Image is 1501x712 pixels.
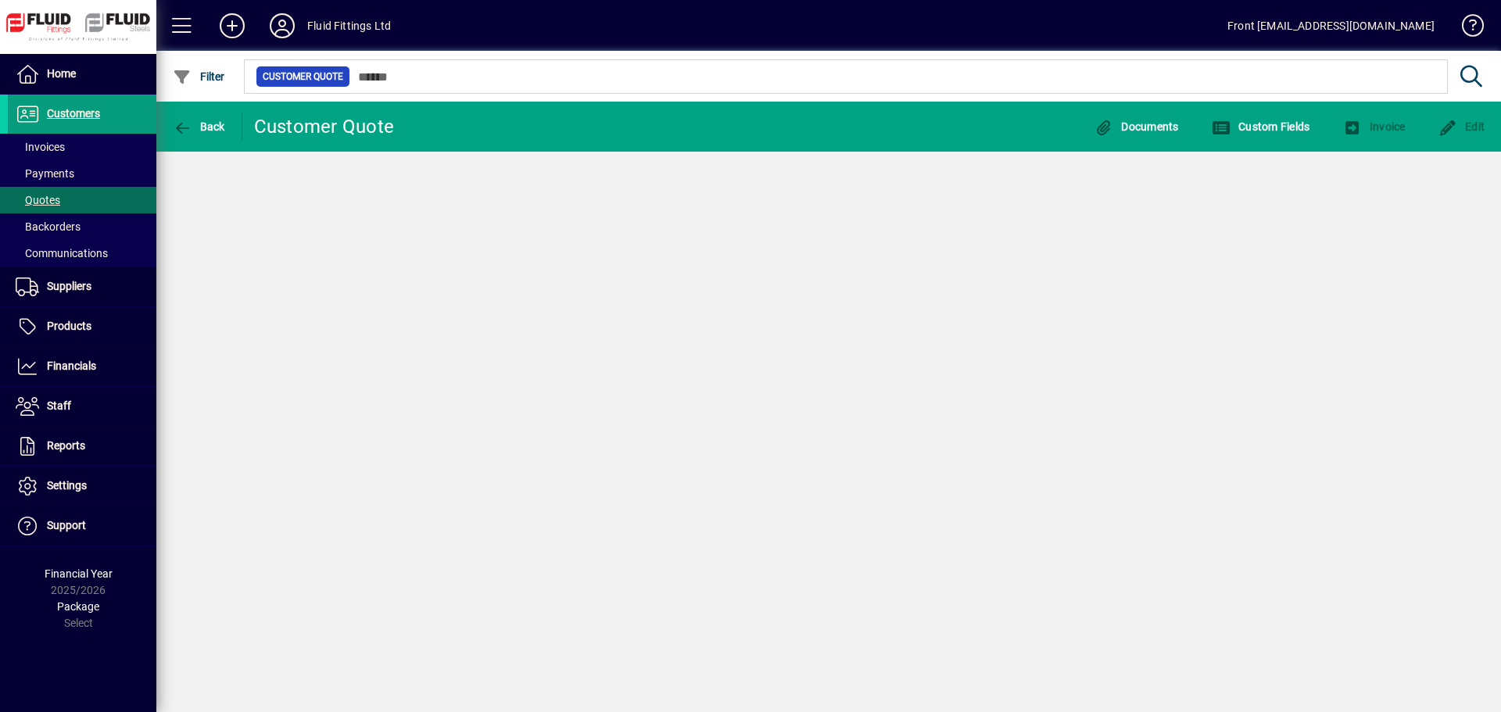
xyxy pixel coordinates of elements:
button: Add [207,12,257,40]
button: Edit [1435,113,1489,141]
div: Front [EMAIL_ADDRESS][DOMAIN_NAME] [1227,13,1435,38]
div: Fluid Fittings Ltd [307,13,391,38]
a: Suppliers [8,267,156,306]
span: Quotes [16,194,60,206]
a: Knowledge Base [1450,3,1481,54]
a: Financials [8,347,156,386]
span: Payments [16,167,74,180]
span: Edit [1438,120,1485,133]
a: Staff [8,387,156,426]
span: Back [173,120,225,133]
span: Staff [47,399,71,412]
div: Customer Quote [254,114,395,139]
a: Communications [8,240,156,267]
button: Profile [257,12,307,40]
a: Products [8,307,156,346]
span: Backorders [16,220,81,233]
span: Customer Quote [263,69,343,84]
a: Quotes [8,187,156,213]
app-page-header-button: Back [156,113,242,141]
a: Reports [8,427,156,466]
span: Invoice [1342,120,1405,133]
span: Filter [173,70,225,83]
span: Package [57,600,99,613]
span: Support [47,519,86,531]
span: Customers [47,107,100,120]
a: Payments [8,160,156,187]
a: Backorders [8,213,156,240]
span: Suppliers [47,280,91,292]
span: Invoices [16,141,65,153]
a: Home [8,55,156,94]
button: Documents [1091,113,1183,141]
span: Reports [47,439,85,452]
span: Home [47,67,76,80]
span: Financials [47,360,96,372]
a: Invoices [8,134,156,160]
span: Communications [16,247,108,259]
span: Financial Year [45,567,113,580]
a: Support [8,506,156,546]
button: Invoice [1338,113,1409,141]
span: Products [47,320,91,332]
button: Filter [169,63,229,91]
a: Settings [8,467,156,506]
span: Documents [1094,120,1179,133]
button: Back [169,113,229,141]
span: Settings [47,479,87,492]
button: Custom Fields [1208,113,1314,141]
span: Custom Fields [1212,120,1310,133]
